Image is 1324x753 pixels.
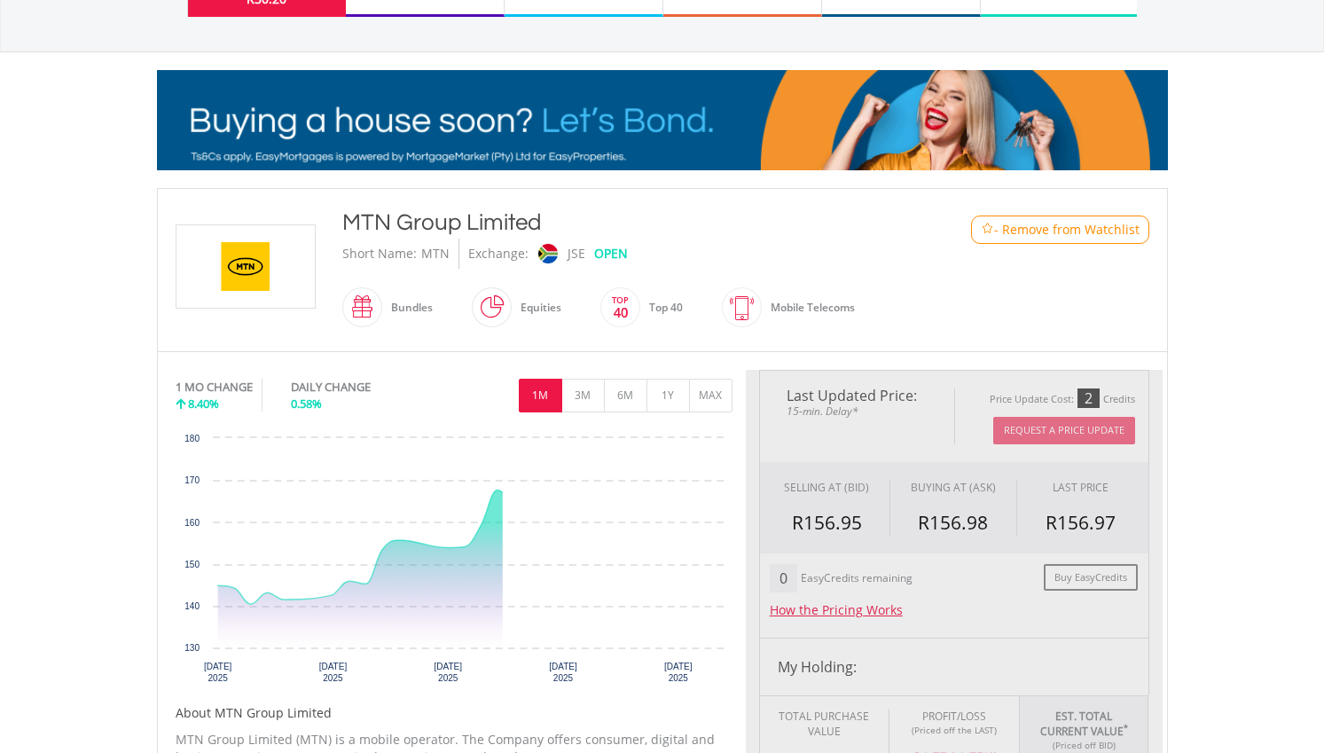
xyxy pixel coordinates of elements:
h5: About MTN Group Limited [176,704,733,722]
text: 170 [184,475,200,485]
div: MTN Group Limited [342,207,899,239]
div: Bundles [382,286,433,329]
text: 160 [184,518,200,528]
text: 130 [184,643,200,653]
text: [DATE] 2025 [434,662,462,683]
img: jse.png [537,244,557,263]
text: [DATE] 2025 [318,662,347,683]
div: Equities [512,286,561,329]
div: DAILY CHANGE [291,379,430,396]
img: Watchlist [981,223,994,236]
div: OPEN [594,239,628,269]
span: - Remove from Watchlist [994,221,1140,239]
img: EasyMortage Promotion Banner [157,70,1168,170]
div: MTN [421,239,450,269]
button: Watchlist - Remove from Watchlist [971,216,1149,244]
text: 140 [184,601,200,611]
text: [DATE] 2025 [664,662,693,683]
div: Mobile Telecoms [762,286,855,329]
text: [DATE] 2025 [203,662,231,683]
div: Top 40 [640,286,683,329]
button: MAX [689,379,733,412]
img: EQU.ZA.MTN.png [179,225,312,308]
div: JSE [568,239,585,269]
div: Short Name: [342,239,417,269]
button: 1Y [646,379,690,412]
text: 150 [184,560,200,569]
button: 1M [519,379,562,412]
svg: Interactive chart [176,429,733,695]
div: Chart. Highcharts interactive chart. [176,429,733,695]
button: 6M [604,379,647,412]
button: 3M [561,379,605,412]
text: [DATE] 2025 [549,662,577,683]
span: 8.40% [188,396,219,412]
div: Exchange: [468,239,529,269]
span: 0.58% [291,396,322,412]
div: 1 MO CHANGE [176,379,253,396]
text: 180 [184,434,200,443]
